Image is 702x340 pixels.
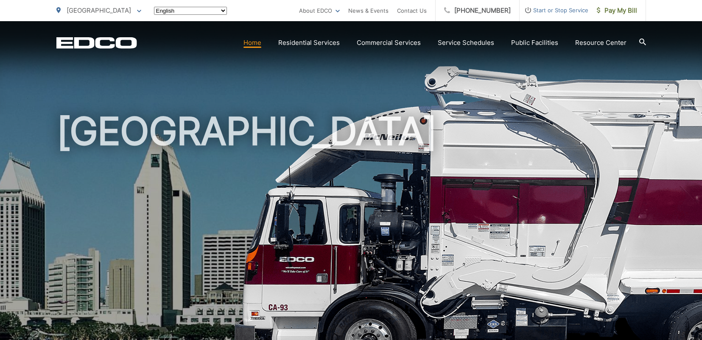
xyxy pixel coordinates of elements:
a: Contact Us [397,6,427,16]
a: News & Events [348,6,389,16]
a: Commercial Services [357,38,421,48]
a: Service Schedules [438,38,494,48]
a: Home [243,38,261,48]
a: Resource Center [575,38,626,48]
a: Residential Services [278,38,340,48]
a: Public Facilities [511,38,558,48]
a: About EDCO [299,6,340,16]
span: [GEOGRAPHIC_DATA] [67,6,131,14]
span: Pay My Bill [597,6,637,16]
a: EDCD logo. Return to the homepage. [56,37,137,49]
select: Select a language [154,7,227,15]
